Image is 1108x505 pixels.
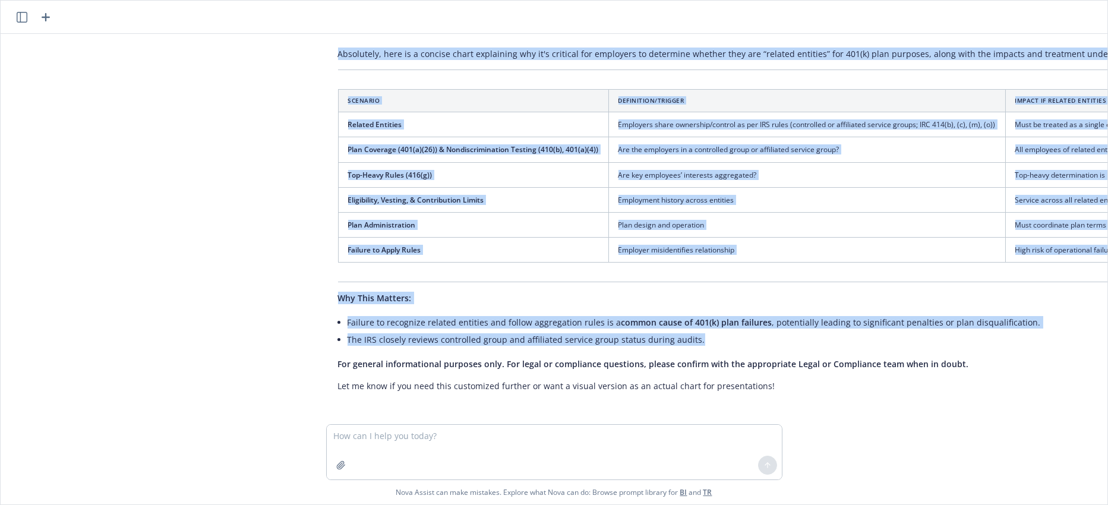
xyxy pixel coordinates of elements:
td: Employers share ownership/control as per IRS rules (controlled or affiliated service groups; IRC ... [608,112,1005,137]
span: For general informational purposes only. For legal or compliance questions, please confirm with t... [338,358,969,370]
span: Top-Heavy Rules (416(g)) [348,170,433,180]
span: Eligibility, Vesting, & Contribution Limits [348,195,484,205]
td: Employment history across entities [608,187,1005,212]
td: Are the employers in a controlled group or affiliated service group? [608,137,1005,162]
span: Impact if Related Entities [1015,96,1107,105]
a: BI [680,487,687,497]
span: common cause of 401(k) plan failures [621,317,772,328]
td: Employer misidentifies relationship [608,238,1005,263]
span: Definition/Trigger [618,96,684,105]
span: Failure to Apply Rules [348,245,421,255]
span: Plan Coverage (401(a)(26)) & Nondiscrimination Testing (410(b), 401(a)(4)) [348,144,599,154]
span: Why This Matters: [338,292,412,304]
span: Nova Assist can make mistakes. Explore what Nova can do: Browse prompt library for and [5,480,1103,504]
td: Plan design and operation [608,212,1005,237]
span: Plan Administration [348,220,416,230]
td: Are key employees’ interests aggregated? [608,162,1005,187]
a: TR [703,487,712,497]
span: Scenario [348,96,380,105]
span: Related Entities [348,119,402,130]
